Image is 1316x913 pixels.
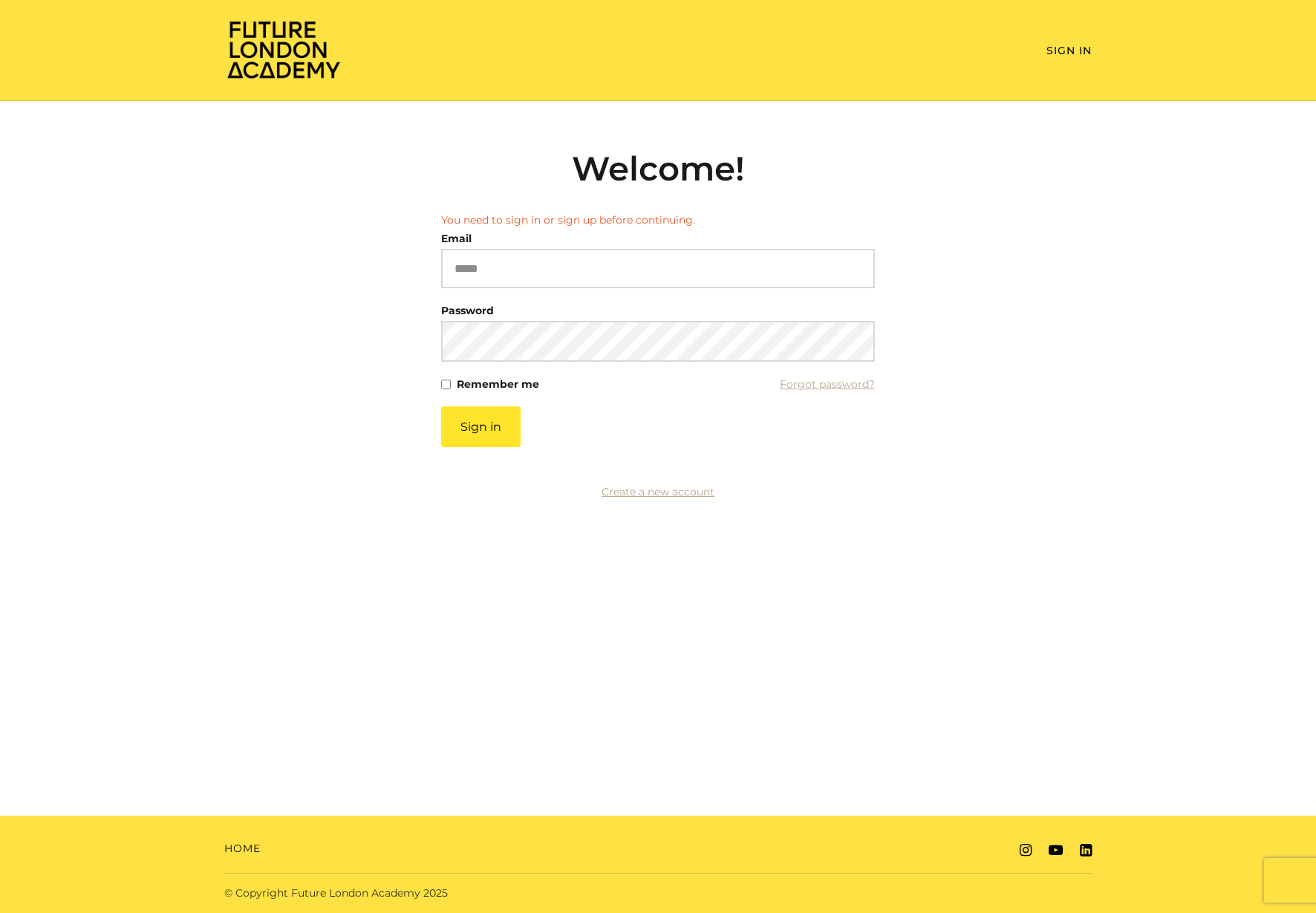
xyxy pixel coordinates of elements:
img: Home Page [224,19,343,79]
h2: Welcome! [441,149,875,189]
a: Sign In [1046,44,1092,57]
a: Forgot password? [780,374,875,394]
button: Sign in [441,406,521,447]
label: Password [441,300,494,321]
label: Remember me [457,374,539,394]
a: Create a new account [602,485,714,498]
label: If you are a human, ignore this field [441,406,454,799]
label: Email [441,228,472,249]
a: Home [224,841,261,857]
div: © Copyright Future London Academy 2025 [212,886,658,901]
li: You need to sign in or sign up before continuing. [441,212,875,228]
